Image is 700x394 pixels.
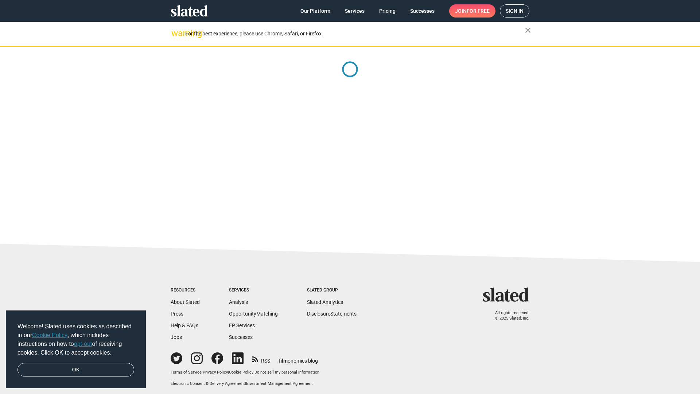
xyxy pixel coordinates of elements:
[171,29,180,38] mat-icon: warning
[185,29,525,39] div: For the best experience, please use Chrome, Safari, or Firefox.
[171,299,200,305] a: About Slated
[74,341,92,347] a: opt-out
[246,381,313,386] a: Investment Management Agreement
[229,299,248,305] a: Analysis
[17,363,134,377] a: dismiss cookie message
[279,358,288,364] span: film
[455,4,490,18] span: Join
[203,370,228,375] a: Privacy Policy
[307,299,343,305] a: Slated Analytics
[379,4,396,18] span: Pricing
[228,370,229,375] span: |
[229,311,278,317] a: OpportunityMatching
[254,370,319,375] button: Do not sell my personal information
[295,4,336,18] a: Our Platform
[229,370,253,375] a: Cookie Policy
[307,287,357,293] div: Slated Group
[171,334,182,340] a: Jobs
[32,332,67,338] a: Cookie Policy
[345,4,365,18] span: Services
[404,4,440,18] a: Successes
[506,5,524,17] span: Sign in
[339,4,370,18] a: Services
[467,4,490,18] span: for free
[300,4,330,18] span: Our Platform
[229,334,253,340] a: Successes
[500,4,529,18] a: Sign in
[252,353,270,364] a: RSS
[487,310,529,321] p: All rights reserved. © 2025 Slated, Inc.
[524,26,532,35] mat-icon: close
[171,287,200,293] div: Resources
[307,311,357,317] a: DisclosureStatements
[6,310,146,389] div: cookieconsent
[410,4,435,18] span: Successes
[373,4,401,18] a: Pricing
[253,370,254,375] span: |
[229,287,278,293] div: Services
[449,4,495,18] a: Joinfor free
[279,352,318,364] a: filmonomics blog
[171,311,183,317] a: Press
[171,381,245,386] a: Electronic Consent & Delivery Agreement
[202,370,203,375] span: |
[245,381,246,386] span: |
[17,322,134,357] span: Welcome! Slated uses cookies as described in our , which includes instructions on how to of recei...
[229,322,255,328] a: EP Services
[171,370,202,375] a: Terms of Service
[171,322,198,328] a: Help & FAQs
